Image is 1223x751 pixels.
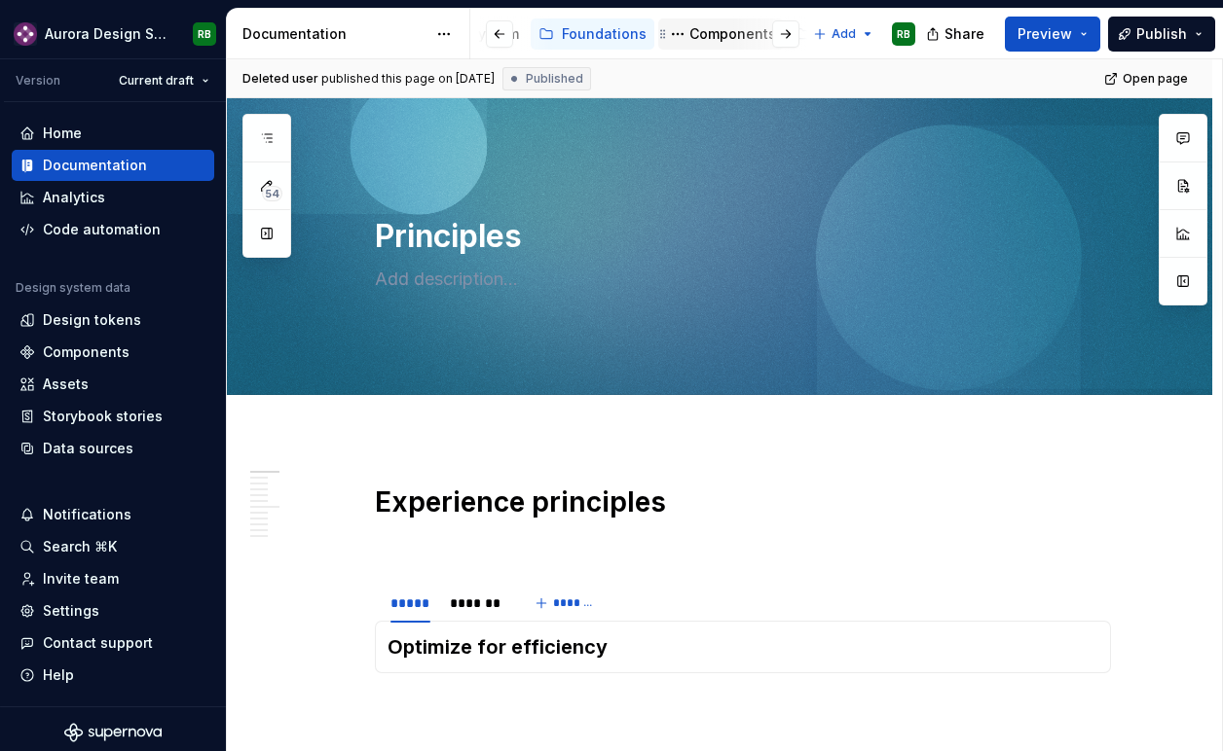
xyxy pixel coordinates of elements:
[43,156,147,175] div: Documentation
[388,633,1098,661] section-item: Image
[526,71,583,87] span: Published
[1005,17,1100,52] button: Preview
[4,13,222,54] button: Aurora Design SystemRB
[43,188,105,207] div: Analytics
[43,537,117,556] div: Search ⌘K
[916,17,997,52] button: Share
[531,18,654,50] a: Foundations
[1123,71,1188,87] span: Open page
[242,71,318,87] span: Deleted user
[43,665,74,685] div: Help
[43,375,89,394] div: Assets
[43,220,161,239] div: Code automation
[12,369,214,400] a: Assets
[1108,17,1215,52] button: Publish
[12,214,214,245] a: Code automation
[12,182,214,213] a: Analytics
[119,73,194,89] span: Current draft
[12,627,214,659] button: Contact support
[16,73,60,89] div: Version
[43,310,141,330] div: Design tokens
[832,26,856,42] span: Add
[12,118,214,149] a: Home
[262,186,282,201] span: 54
[16,280,130,296] div: Design system data
[43,342,130,362] div: Components
[562,24,647,44] div: Foundations
[897,26,910,42] div: RB
[375,484,1111,519] h1: Experience principles
[12,563,214,594] a: Invite team
[689,24,776,44] div: Components
[388,633,1098,661] h3: Optimize for efficiency
[1136,24,1187,44] span: Publish
[12,401,214,432] a: Storybook stories
[807,20,880,48] button: Add
[338,15,659,54] div: Page tree
[43,439,133,458] div: Data sources
[371,213,1107,260] textarea: Principles
[1098,65,1197,92] a: Open page
[14,22,37,46] img: 35f87a10-d4cc-4919-b733-6cceb854e0f0.png
[43,569,119,589] div: Invite team
[12,660,214,691] button: Help
[110,67,218,94] button: Current draft
[12,595,214,626] a: Settings
[43,407,163,426] div: Storybook stories
[43,505,131,524] div: Notifications
[12,433,214,464] a: Data sources
[321,71,495,87] div: published this page on [DATE]
[1018,24,1072,44] span: Preview
[198,26,211,42] div: RB
[45,24,169,44] div: Aurora Design System
[12,304,214,336] a: Design tokens
[12,499,214,530] button: Notifications
[12,150,214,181] a: Documentation
[43,601,99,621] div: Settings
[64,723,162,742] svg: Supernova Logo
[43,124,82,143] div: Home
[43,633,153,653] div: Contact support
[658,18,784,50] a: Components
[12,531,214,562] button: Search ⌘K
[945,24,984,44] span: Share
[12,337,214,368] a: Components
[242,24,426,44] div: Documentation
